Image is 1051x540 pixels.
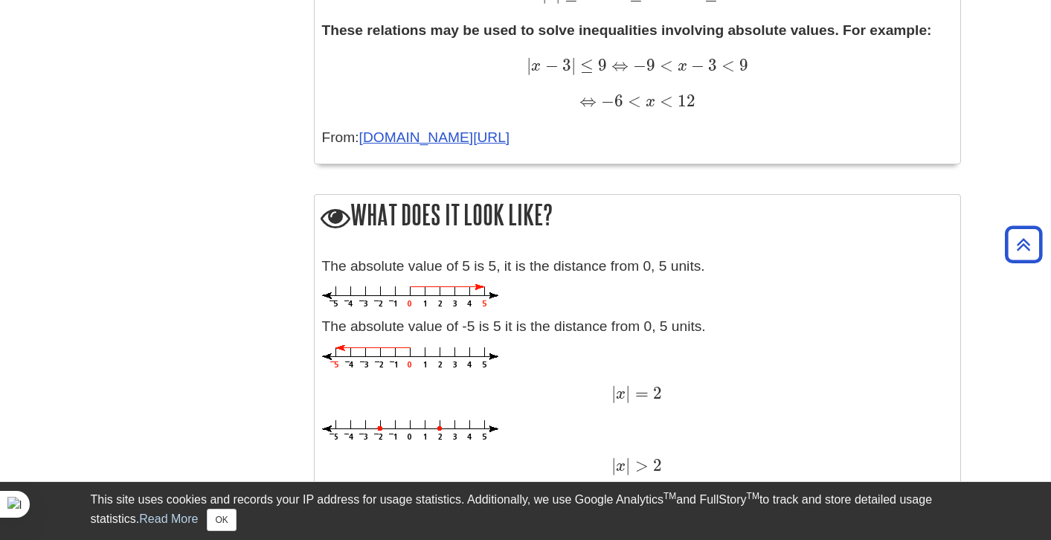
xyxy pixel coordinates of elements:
[649,455,662,475] span: 2
[322,127,953,149] p: From:
[1000,234,1047,254] a: Back to Top
[527,55,531,75] span: |
[91,491,961,531] div: This site uses cookies and records your IP address for usage statistics. Additionally, we use Goo...
[322,22,932,38] strong: These relations may be used to solve inequalities involving absolute values. For example:
[597,91,614,111] span: −
[139,512,198,525] a: Read More
[630,455,648,475] span: >
[687,55,704,75] span: −
[531,58,541,74] span: x
[315,195,960,237] h2: What does it look like?
[322,420,498,442] img: Absolute 2
[322,316,953,338] p: The absolute value of -5 is 5 it is the distance from 0, 5 units.
[579,91,597,111] span: ⇔
[641,94,655,110] span: x
[611,383,616,403] span: |
[626,455,630,475] span: |
[322,256,953,277] p: The absolute value of 5 is 5, it is the distance from 0, 5 units.
[646,55,655,75] span: 9
[559,55,571,75] span: 3
[611,455,616,475] span: |
[594,55,607,75] span: 9
[607,55,629,75] span: ⇔
[735,55,748,75] span: 9
[614,91,623,111] span: 6
[747,491,759,501] sup: TM
[576,55,594,75] span: ≤
[630,383,648,403] span: =
[322,345,498,370] img: Absolute -5
[322,284,498,309] img: 5 Absolute
[655,91,673,111] span: <
[655,55,673,75] span: <
[207,509,236,531] button: Close
[541,55,558,75] span: −
[626,383,630,403] span: |
[359,129,510,145] a: [DOMAIN_NAME][URL]
[623,91,641,111] span: <
[616,386,626,402] span: x
[663,491,676,501] sup: TM
[717,55,735,75] span: <
[704,55,717,75] span: 3
[649,383,662,403] span: 2
[673,58,687,74] span: x
[571,55,576,75] span: |
[616,458,626,475] span: x
[629,55,646,75] span: −
[673,91,695,111] span: 12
